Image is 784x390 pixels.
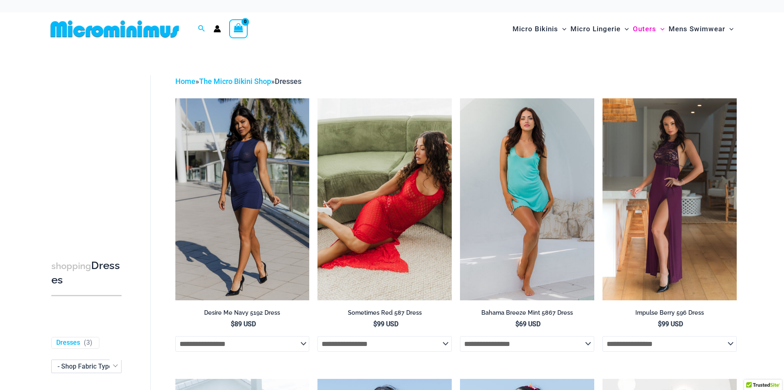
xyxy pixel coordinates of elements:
bdi: 99 USD [658,320,683,328]
span: shopping [51,261,91,271]
iframe: TrustedSite Certified [51,69,125,233]
span: - Shop Fabric Type [51,360,122,373]
span: Outers [633,19,656,39]
a: Micro BikinisMenu ToggleMenu Toggle [510,16,568,42]
span: $ [231,320,235,328]
a: Impulse Berry 596 Dress [602,309,737,320]
span: Mens Swimwear [669,19,725,39]
bdi: 99 USD [373,320,398,328]
span: - Shop Fabric Type [52,360,121,373]
span: ( ) [84,339,92,347]
h2: Bahama Breeze Mint 5867 Dress [460,309,594,317]
a: Bahama Breeze Mint 5867 Dress [460,309,594,320]
a: Account icon link [214,25,221,32]
a: View Shopping Cart, empty [229,19,248,38]
h2: Impulse Berry 596 Dress [602,309,737,317]
nav: Site Navigation [509,15,737,43]
a: Sometimes Red 587 Dress 10Sometimes Red 587 Dress 09Sometimes Red 587 Dress 09 [317,98,452,300]
span: Micro Bikinis [513,19,558,39]
img: MM SHOP LOGO FLAT [47,20,182,38]
span: - Shop Fabric Type [57,362,113,370]
span: Micro Lingerie [570,19,621,39]
bdi: 89 USD [231,320,256,328]
a: Home [175,77,195,86]
a: The Micro Bikini Shop [199,77,271,86]
a: Impulse Berry 596 Dress 02Impulse Berry 596 Dress 03Impulse Berry 596 Dress 03 [602,98,737,300]
a: Sometimes Red 587 Dress [317,309,452,320]
img: Sometimes Red 587 Dress 10 [317,98,452,300]
img: Desire Me Navy 5192 Dress 11 [175,98,310,300]
span: Dresses [275,77,301,86]
a: Desire Me Navy 5192 Dress 11Desire Me Navy 5192 Dress 09Desire Me Navy 5192 Dress 09 [175,98,310,300]
a: Search icon link [198,24,205,34]
a: Micro LingerieMenu ToggleMenu Toggle [568,16,631,42]
span: 3 [86,339,90,346]
span: Menu Toggle [621,19,629,39]
a: Desire Me Navy 5192 Dress [175,309,310,320]
a: Bahama Breeze Mint 5867 Dress 01Bahama Breeze Mint 5867 Dress 03Bahama Breeze Mint 5867 Dress 03 [460,98,594,300]
img: Impulse Berry 596 Dress 02 [602,98,737,300]
a: OutersMenu ToggleMenu Toggle [631,16,667,42]
a: Mens SwimwearMenu ToggleMenu Toggle [667,16,736,42]
img: Bahama Breeze Mint 5867 Dress 01 [460,98,594,300]
h2: Desire Me Navy 5192 Dress [175,309,310,317]
span: Menu Toggle [656,19,664,39]
h2: Sometimes Red 587 Dress [317,309,452,317]
a: Dresses [56,339,80,347]
span: Menu Toggle [558,19,566,39]
span: » » [175,77,301,86]
span: $ [658,320,662,328]
span: Menu Toggle [725,19,733,39]
bdi: 69 USD [515,320,540,328]
h3: Dresses [51,259,122,287]
span: $ [515,320,519,328]
span: $ [373,320,377,328]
